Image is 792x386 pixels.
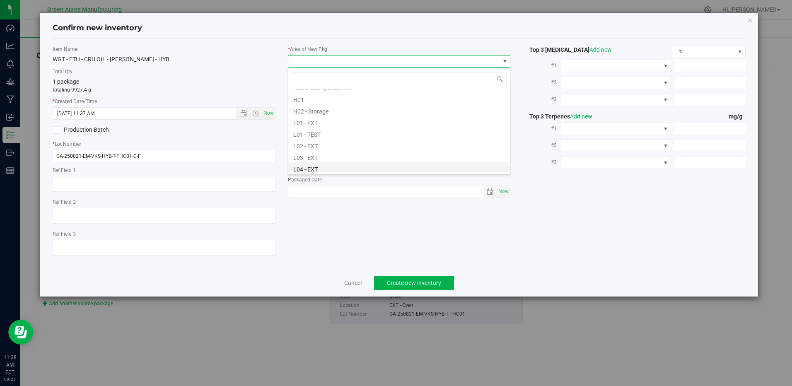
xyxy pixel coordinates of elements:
span: Set Current date [261,107,275,119]
label: Total Qty [53,68,275,75]
label: Ref Field 3 [53,230,275,238]
label: #2 [523,138,560,153]
p: totaling 9927.4 g [53,86,275,94]
span: mg/g [729,113,746,120]
span: Open the date view [237,110,251,117]
span: Top 3 [MEDICAL_DATA] [523,46,612,53]
button: Create new inventory [374,276,454,290]
label: Ref Field 1 [53,166,275,174]
label: Production Batch [53,125,158,134]
a: Add new [589,46,612,53]
span: 1 package [53,78,79,85]
span: Top 3 Terpenes [523,113,592,120]
label: Item Name [53,46,275,53]
label: #1 [523,58,560,73]
a: Add new [570,113,592,120]
a: Cancel [344,279,362,287]
span: Open the time view [249,110,263,117]
label: #2 [523,75,560,90]
label: Area of New Pkg [288,46,510,53]
label: #3 [523,92,560,107]
label: Ref Field 2 [53,198,275,206]
div: WGT - ETH - CRU OIL - [PERSON_NAME] - HYB [53,55,275,64]
label: Lot Number [53,140,275,148]
span: Set Current date [497,186,511,198]
span: select [484,186,496,198]
h4: Confirm new inventory [53,23,142,34]
label: #1 [523,121,560,136]
span: % [671,46,734,58]
label: #3 [523,155,560,170]
label: Created Date/Time [53,98,275,105]
span: select [496,186,510,198]
label: Packaged Date [288,176,510,183]
span: Create new inventory [387,280,441,286]
iframe: Resource center [8,320,33,345]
